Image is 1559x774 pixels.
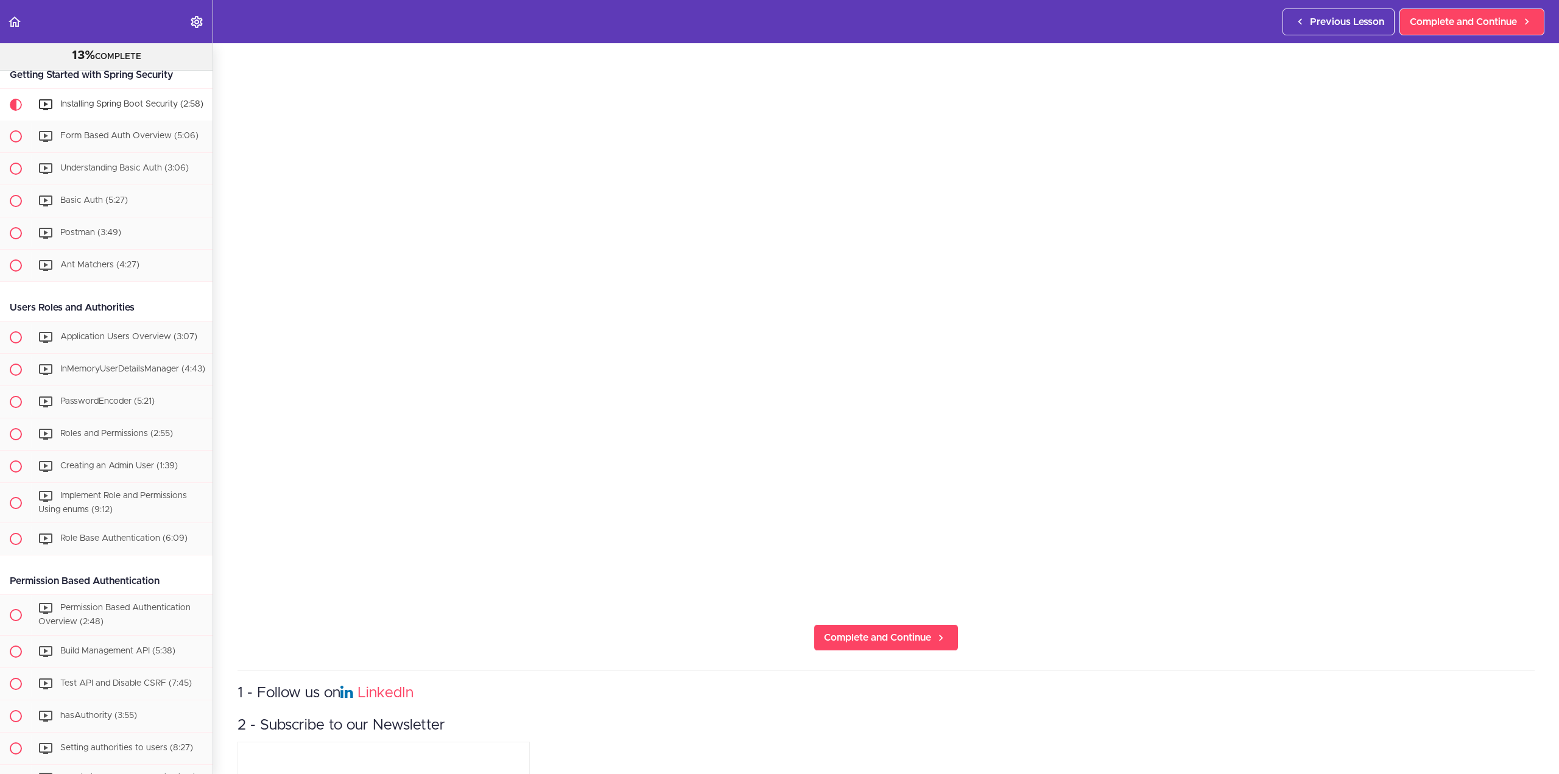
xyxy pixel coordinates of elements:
span: Creating an Admin User (1:39) [60,462,178,470]
span: Postman (3:49) [60,228,121,237]
span: Role Base Authentication (6:09) [60,535,188,543]
a: LinkedIn [357,686,414,700]
span: Understanding Basic Auth (3:06) [60,164,189,172]
a: Previous Lesson [1283,9,1395,35]
span: 13% [72,49,95,62]
div: COMPLETE [15,48,197,64]
span: Previous Lesson [1310,15,1384,29]
span: Permission Based Authentication Overview (2:48) [38,604,191,627]
svg: Settings Menu [189,15,204,29]
span: Implement Role and Permissions Using enums (9:12) [38,491,187,514]
span: Roles and Permissions (2:55) [60,429,173,438]
span: Basic Auth (5:27) [60,196,128,205]
span: Installing Spring Boot Security (2:58) [60,100,203,108]
span: Build Management API (5:38) [60,647,175,655]
svg: Back to course curriculum [7,15,22,29]
span: hasAuthority (3:55) [60,711,137,720]
span: Test API and Disable CSRF (7:45) [60,679,192,688]
a: Complete and Continue [1399,9,1544,35]
span: Complete and Continue [1410,15,1517,29]
span: Form Based Auth Overview (5:06) [60,132,199,140]
span: Application Users Overview (3:07) [60,332,197,341]
span: Setting authorities to users (8:27) [60,744,193,752]
span: Ant Matchers (4:27) [60,261,139,269]
h3: 1 - Follow us on [238,683,1535,703]
h3: 2 - Subscribe to our Newsletter [238,716,1535,736]
span: InMemoryUserDetailsManager (4:43) [60,365,205,373]
span: PasswordEncoder (5:21) [60,397,155,406]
